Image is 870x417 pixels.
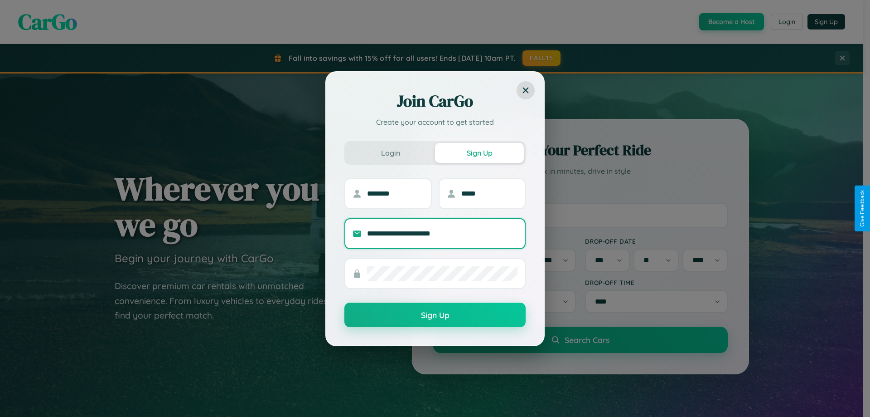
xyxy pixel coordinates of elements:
h2: Join CarGo [344,90,526,112]
button: Login [346,143,435,163]
p: Create your account to get started [344,117,526,128]
button: Sign Up [435,143,524,163]
div: Give Feedback [859,190,865,227]
button: Sign Up [344,303,526,327]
